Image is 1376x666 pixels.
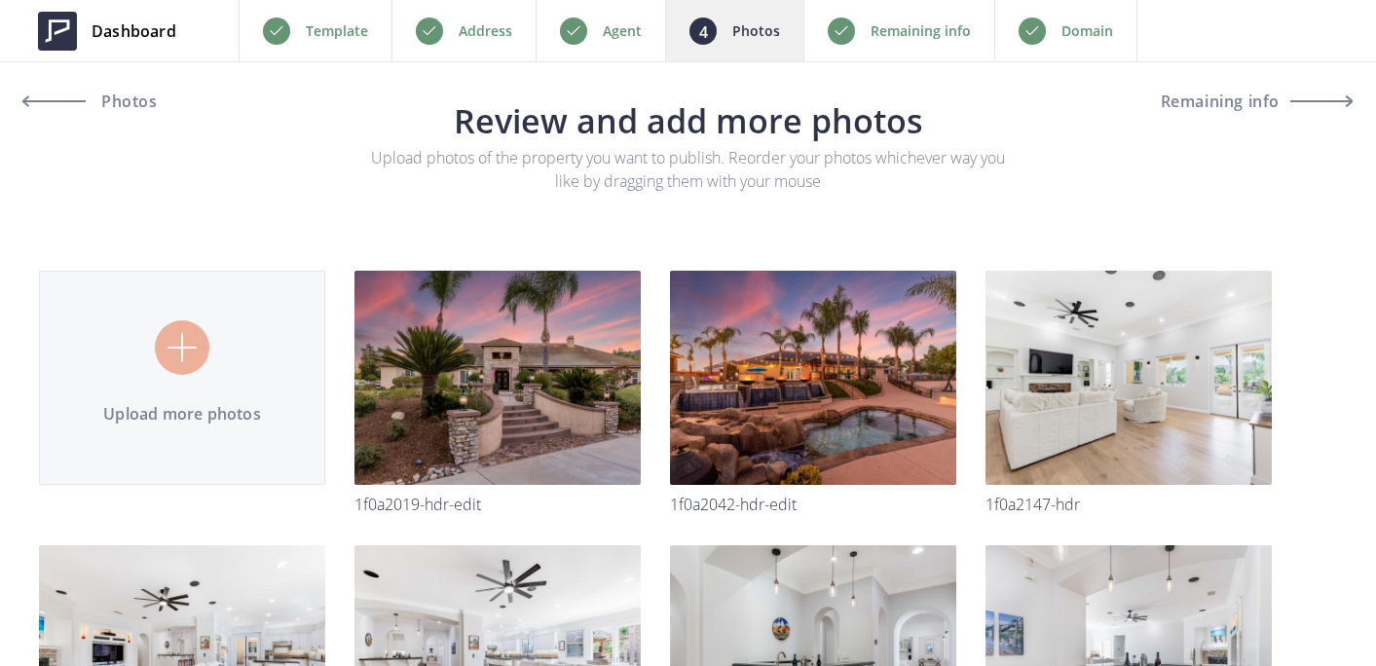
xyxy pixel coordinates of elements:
[871,19,971,43] p: Remaining info
[459,19,512,43] p: Address
[306,19,368,43] p: Template
[23,78,199,125] a: Photos
[23,2,191,60] a: Dashboard
[363,146,1013,193] p: Upload photos of the property you want to publish. Reorder your photos whichever way you like by ...
[96,93,158,109] span: Photos
[22,103,1355,138] h3: Review and add more photos
[603,19,642,43] p: Agent
[1161,78,1353,125] button: Remaining info
[1161,93,1280,109] span: Remaining info
[732,19,780,43] p: Photos
[1061,19,1113,43] p: Domain
[92,19,176,43] span: Dashboard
